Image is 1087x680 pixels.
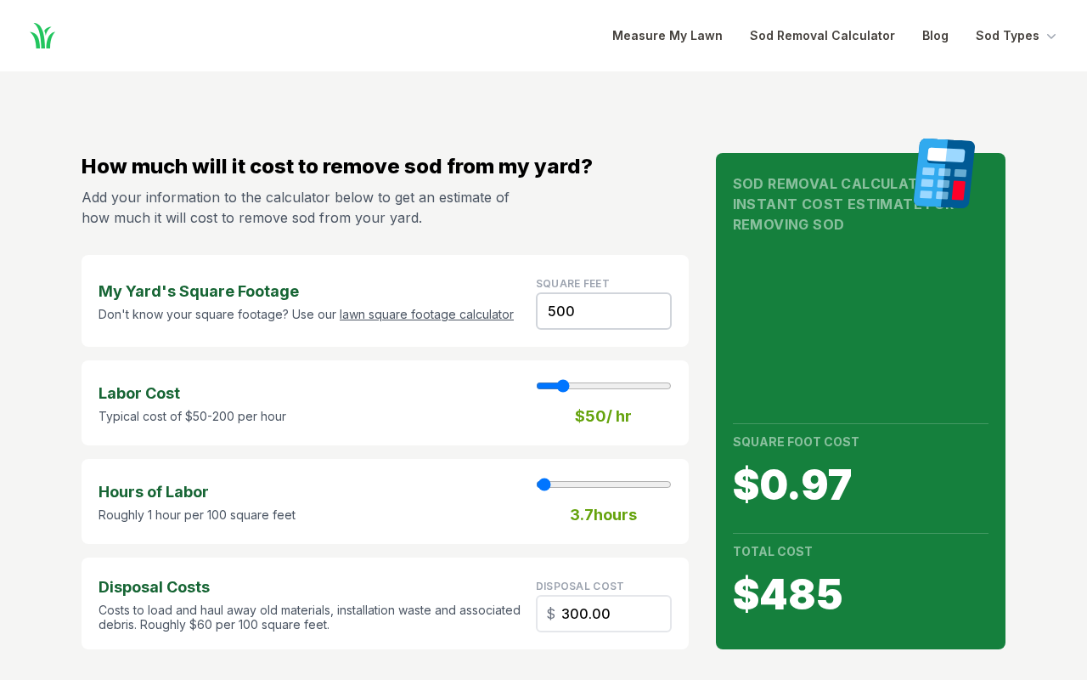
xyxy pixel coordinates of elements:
[546,603,555,624] span: $
[733,544,813,558] strong: Total Cost
[733,173,988,235] h1: Sod Removal Calculator Instant Cost Estimate for Removing Sod
[340,307,514,321] a: lawn square footage calculator
[82,153,689,180] h2: How much will it cost to remove sod from my yard?
[99,480,296,504] strong: Hours of Labor
[750,25,895,46] a: Sod Removal Calculator
[99,575,522,599] strong: Disposal Costs
[733,575,988,615] span: $ 485
[536,292,672,330] input: Square Feet
[536,595,672,632] input: Square Feet
[536,277,610,290] label: Square Feet
[99,603,522,632] p: Costs to load and haul away old materials, installation waste and associated debris. Roughly $60 ...
[922,25,949,46] a: Blog
[99,409,286,424] p: Typical cost of $50-200 per hour
[733,434,859,449] strong: Square Foot Cost
[99,280,514,303] strong: My Yard's Square Footage
[82,187,516,228] p: Add your information to the calculator below to get an estimate of how much it will cost to remov...
[907,138,982,209] img: calculator graphic
[575,405,632,428] strong: $ 50 / hr
[99,507,296,523] p: Roughly 1 hour per 100 square feet
[99,307,514,322] p: Don't know your square footage? Use our
[733,465,988,506] span: $ 0.97
[976,25,1060,46] button: Sod Types
[612,25,723,46] a: Measure My Lawn
[570,503,637,527] strong: 3.7 hours
[99,382,286,405] strong: Labor Cost
[536,580,625,592] label: disposal cost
